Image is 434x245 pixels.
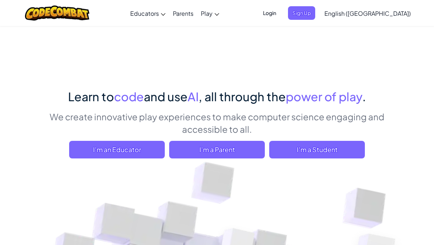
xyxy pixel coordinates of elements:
[169,141,265,158] a: I'm a Parent
[362,89,366,104] span: .
[201,10,213,17] span: Play
[286,89,362,104] span: power of play
[114,89,144,104] span: code
[127,3,169,23] a: Educators
[197,3,223,23] a: Play
[44,110,390,135] p: We create innovative play experiences to make computer science engaging and accessible to all.
[288,6,315,20] button: Sign Up
[199,89,286,104] span: , all through the
[188,89,199,104] span: AI
[25,6,89,21] img: CodeCombat logo
[259,6,281,20] button: Login
[321,3,415,23] a: English ([GEOGRAPHIC_DATA])
[130,10,159,17] span: Educators
[68,89,114,104] span: Learn to
[324,10,411,17] span: English ([GEOGRAPHIC_DATA])
[144,89,188,104] span: and use
[169,3,197,23] a: Parents
[69,141,165,158] a: I'm an Educator
[269,141,365,158] button: I'm a Student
